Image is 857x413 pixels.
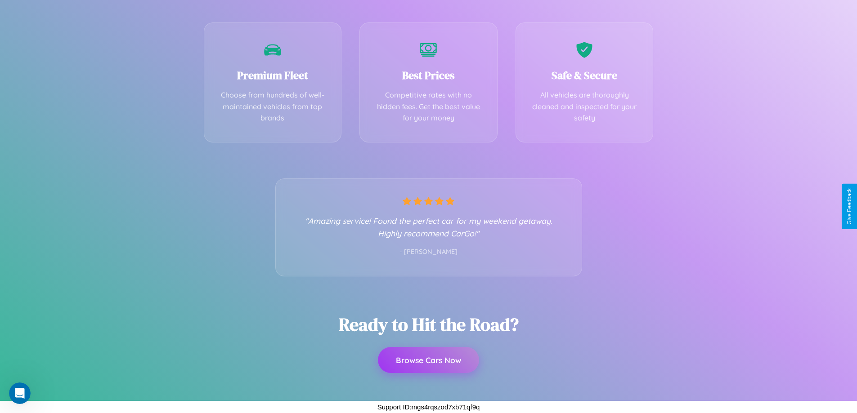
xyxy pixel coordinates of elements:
[218,68,328,83] h3: Premium Fleet
[378,347,479,373] button: Browse Cars Now
[373,68,484,83] h3: Best Prices
[9,382,31,404] iframe: Intercom live chat
[529,89,640,124] p: All vehicles are thoroughly cleaned and inspected for your safety
[294,246,564,258] p: - [PERSON_NAME]
[294,214,564,240] p: "Amazing service! Found the perfect car for my weekend getaway. Highly recommend CarGo!"
[218,89,328,124] p: Choose from hundreds of well-maintained vehicles from top brands
[846,188,853,225] div: Give Feedback
[529,68,640,83] h3: Safe & Secure
[339,312,519,337] h2: Ready to Hit the Road?
[373,89,484,124] p: Competitive rates with no hidden fees. Get the best value for your money
[377,401,480,413] p: Support ID: mgs4rqszod7xb71qf9q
